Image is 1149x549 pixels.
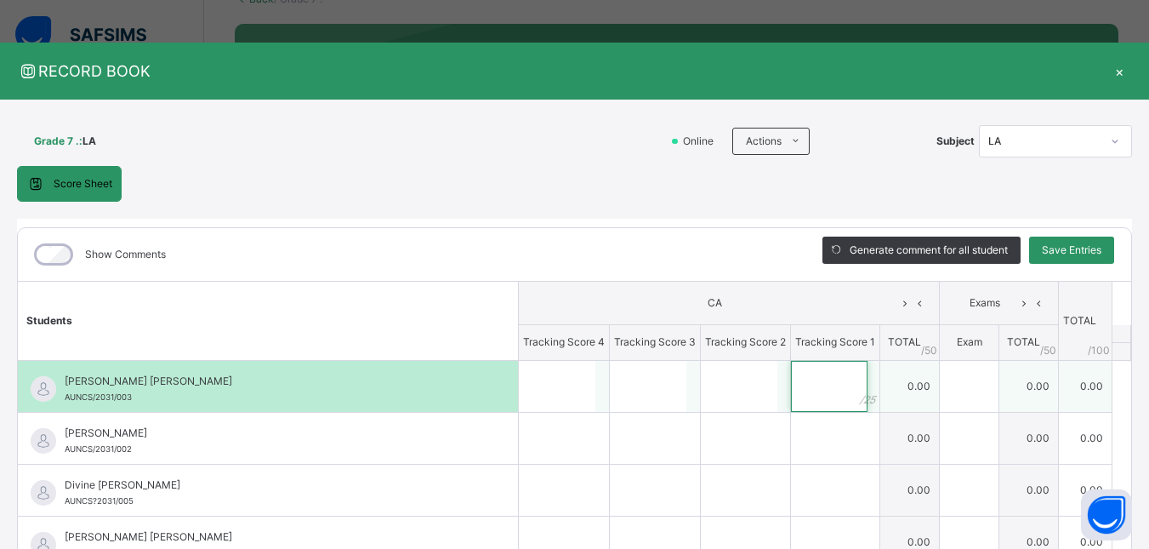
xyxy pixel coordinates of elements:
[31,428,56,454] img: default.svg
[746,134,782,149] span: Actions
[31,480,56,506] img: default.svg
[1059,412,1112,464] td: 0.00
[999,464,1059,516] td: 0.00
[1042,243,1101,258] span: Save Entries
[17,60,1106,83] span: RECORD BOOK
[65,374,480,389] span: [PERSON_NAME] [PERSON_NAME]
[65,529,480,545] span: [PERSON_NAME] [PERSON_NAME]
[880,412,940,464] td: 0.00
[1059,464,1112,516] td: 0.00
[65,444,132,454] span: AUNCS/2031/002
[532,295,897,311] span: CA
[880,360,940,412] td: 0.00
[888,335,921,348] span: TOTAL
[54,176,112,192] span: Score Sheet
[1059,282,1112,361] th: TOTAL
[1081,489,1132,540] button: Open asap
[65,392,132,402] span: AUNCS/2031/003
[1106,60,1132,83] div: ×
[65,496,134,506] span: AUNCS?2031/005
[988,134,1101,149] div: LA
[795,335,875,348] span: Tracking Score 1
[1088,343,1110,358] span: /100
[999,360,1059,412] td: 0.00
[34,134,82,149] span: Grade 7 . :
[681,134,724,149] span: Online
[65,478,480,493] span: Divine [PERSON_NAME]
[614,335,696,348] span: Tracking Score 3
[1040,343,1056,358] span: / 50
[850,243,1008,258] span: Generate comment for all student
[85,247,166,262] label: Show Comments
[936,134,975,149] span: Subject
[999,412,1059,464] td: 0.00
[82,134,96,149] span: LA
[953,295,1016,311] span: Exams
[1059,360,1112,412] td: 0.00
[880,464,940,516] td: 0.00
[65,426,480,441] span: [PERSON_NAME]
[705,335,786,348] span: Tracking Score 2
[31,376,56,402] img: default.svg
[1007,335,1040,348] span: TOTAL
[921,343,937,358] span: / 50
[26,314,72,327] span: Students
[957,335,982,348] span: Exam
[523,335,605,348] span: Tracking Score 4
